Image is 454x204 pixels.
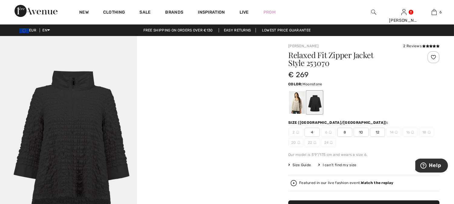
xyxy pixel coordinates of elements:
div: Size ([GEOGRAPHIC_DATA]/[GEOGRAPHIC_DATA]): [288,120,389,125]
span: 22 [305,138,320,147]
h1: Relaxed Fit Zipper Jacket Style 253070 [288,51,414,67]
a: [PERSON_NAME] [288,44,318,48]
span: 6 [440,9,442,15]
div: Our model is 5'9"/175 cm and wears a size 6. [288,152,439,157]
a: Lowest Price Guarantee [257,28,316,32]
a: Prom [263,9,276,15]
img: ring-m.svg [329,131,332,134]
span: 8 [337,128,352,137]
a: 6 [419,8,449,16]
img: 1ère Avenue [15,5,57,17]
span: 6 [321,128,336,137]
div: Black [307,91,322,114]
img: ring-m.svg [297,141,300,144]
a: New [79,10,89,16]
span: 24 [321,138,336,147]
span: Color: [288,82,302,86]
div: 2 Reviews [403,43,439,49]
span: 2 [288,128,303,137]
a: Free shipping on orders over €130 [139,28,218,32]
span: Size Guide [288,162,311,168]
div: Moonstone [289,91,305,114]
div: [PERSON_NAME] [389,17,419,24]
img: ring-m.svg [313,141,316,144]
img: ring-m.svg [411,131,414,134]
span: EUR [19,28,39,32]
span: 18 [419,128,434,137]
a: Live [240,9,249,15]
a: Clothing [103,10,125,16]
img: ring-m.svg [428,131,431,134]
img: My Info [401,8,407,16]
span: 10 [354,128,369,137]
img: Watch the replay [291,180,297,186]
div: I can't find my size [318,162,356,168]
img: ring-m.svg [330,141,333,144]
a: Easy Returns [219,28,256,32]
a: Sale [139,10,151,16]
img: search the website [371,8,376,16]
img: ring-m.svg [395,131,398,134]
span: Inspiration [198,10,225,16]
img: ring-m.svg [296,131,299,134]
iframe: Opens a widget where you can find more information [415,159,448,174]
span: 4 [305,128,320,137]
span: 14 [386,128,401,137]
a: Brands [165,10,184,16]
img: My Bag [432,8,437,16]
strong: Watch the replay [361,181,394,185]
span: 20 [288,138,303,147]
span: 12 [370,128,385,137]
img: Euro [19,28,29,33]
span: 16 [403,128,418,137]
a: Sign In [401,9,407,15]
span: EN [42,28,50,32]
div: Featured in our live fashion event. [299,181,393,185]
span: € 269 [288,71,309,79]
span: Moonstone [302,82,322,86]
video: Your browser does not support the video tag. [137,36,274,104]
